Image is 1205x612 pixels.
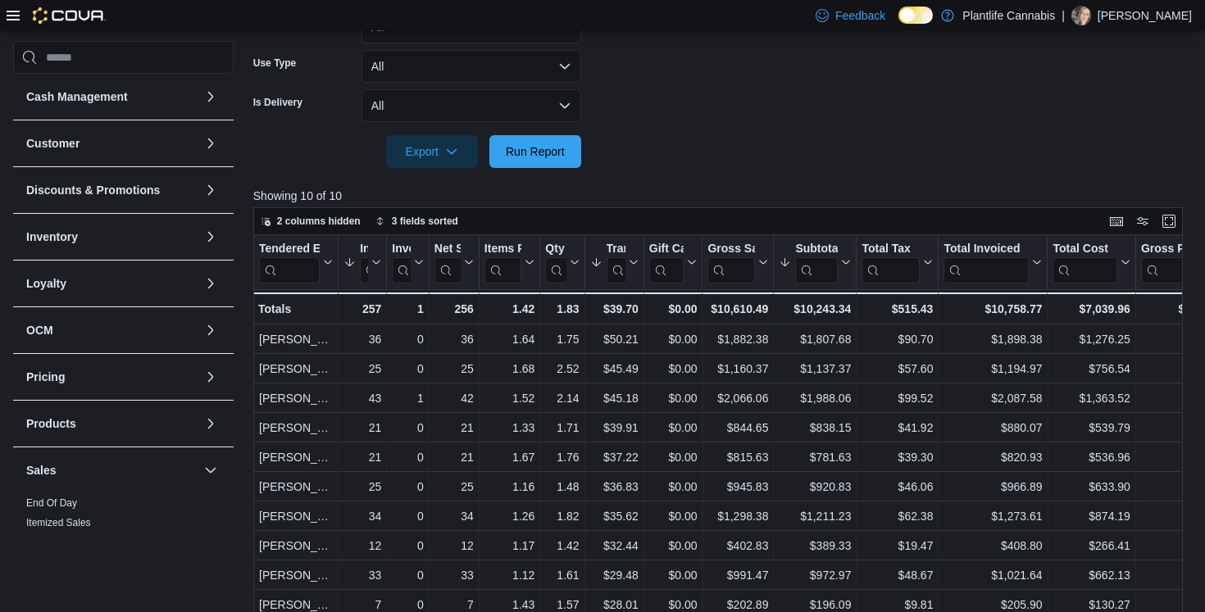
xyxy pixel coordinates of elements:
div: 25 [434,478,474,497]
input: Dark Mode [898,7,933,24]
div: 1 [392,299,423,319]
div: 1.33 [484,419,535,438]
h3: Inventory [26,229,78,245]
div: [PERSON_NAME] [259,507,333,527]
div: $781.63 [779,448,851,468]
button: Products [201,414,221,433]
div: $539.79 [1053,419,1130,438]
div: $991.47 [707,566,768,586]
div: $62.38 [862,507,933,527]
div: 1.16 [484,478,535,497]
button: Export [386,135,478,168]
div: 1.67 [484,448,535,468]
button: Customer [26,135,198,152]
div: 25 [343,478,381,497]
div: 0 [392,566,423,586]
div: [PERSON_NAME] [259,537,333,556]
div: $19.47 [862,537,933,556]
div: 36 [434,330,474,350]
div: $2,066.06 [707,389,768,409]
div: $920.83 [779,478,851,497]
button: Sales [201,460,221,480]
div: $945.83 [707,478,768,497]
div: 257 [343,299,381,319]
div: $1,988.06 [779,389,851,409]
div: $756.54 [1053,360,1130,379]
button: Pricing [201,367,221,387]
div: 0 [392,507,423,527]
span: Feedback [835,7,885,24]
div: Total Cost [1053,242,1116,283]
div: $1,363.52 [1053,389,1130,409]
div: Tendered Employee [259,242,320,257]
div: $1,898.38 [944,330,1042,350]
div: Total Invoiced [944,242,1029,283]
div: 21 [434,419,474,438]
div: $39.91 [589,419,638,438]
div: $0.00 [649,419,698,438]
button: Subtotal [779,242,851,283]
div: 1.82 [545,507,579,527]
div: $41.92 [862,419,933,438]
button: Inventory [201,227,221,247]
div: Items Per Transaction [484,242,522,257]
button: Keyboard shortcuts [1107,211,1126,231]
button: Cash Management [201,87,221,107]
div: Gross Sales [707,242,755,283]
div: Total Tax [862,242,920,283]
div: 1.42 [545,537,579,556]
div: 42 [434,389,474,409]
div: $48.67 [862,566,933,586]
div: $1,882.38 [707,330,768,350]
div: [PERSON_NAME] [259,389,333,409]
span: Export [396,135,468,168]
span: 2 columns hidden [277,215,361,228]
button: Loyalty [201,274,221,293]
div: Invoices Sold [360,242,368,257]
span: Run Report [506,143,565,160]
div: $1,021.64 [944,566,1042,586]
div: 34 [434,507,474,527]
button: Invoices Sold [343,242,381,283]
button: 3 fields sorted [369,211,465,231]
div: [PERSON_NAME] [259,448,333,468]
button: All [361,89,581,122]
div: $1,273.61 [944,507,1042,527]
div: $402.83 [707,537,768,556]
div: $1,160.37 [707,360,768,379]
div: 25 [343,360,381,379]
div: 1.48 [545,478,579,497]
span: Itemized Sales [26,516,91,529]
div: [PERSON_NAME] [259,360,333,379]
button: Products [26,415,198,432]
div: 0 [392,537,423,556]
div: 1.68 [484,360,535,379]
div: 0 [392,448,423,468]
div: 0 [392,360,423,379]
div: Qty Per Transaction [545,242,566,257]
div: $966.89 [944,478,1042,497]
div: 1.76 [545,448,579,468]
div: 21 [343,448,381,468]
div: $820.93 [944,448,1042,468]
div: $0.00 [649,330,698,350]
button: Discounts & Promotions [26,182,198,198]
div: $1,807.68 [779,330,851,350]
div: 1.61 [545,566,579,586]
button: Enter fullscreen [1159,211,1179,231]
div: Stephanie Wiseman [1071,6,1091,25]
div: $844.65 [707,419,768,438]
div: 33 [434,566,474,586]
div: Totals [258,299,333,319]
div: $633.90 [1053,478,1130,497]
div: 1.17 [484,537,535,556]
div: $408.80 [944,537,1042,556]
div: $1,211.23 [779,507,851,527]
div: $838.15 [779,419,851,438]
div: 12 [343,537,381,556]
div: $57.60 [862,360,933,379]
button: Inventory [26,229,198,245]
div: $389.33 [779,537,851,556]
a: Itemized Sales [26,517,91,528]
div: $880.07 [944,419,1042,438]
